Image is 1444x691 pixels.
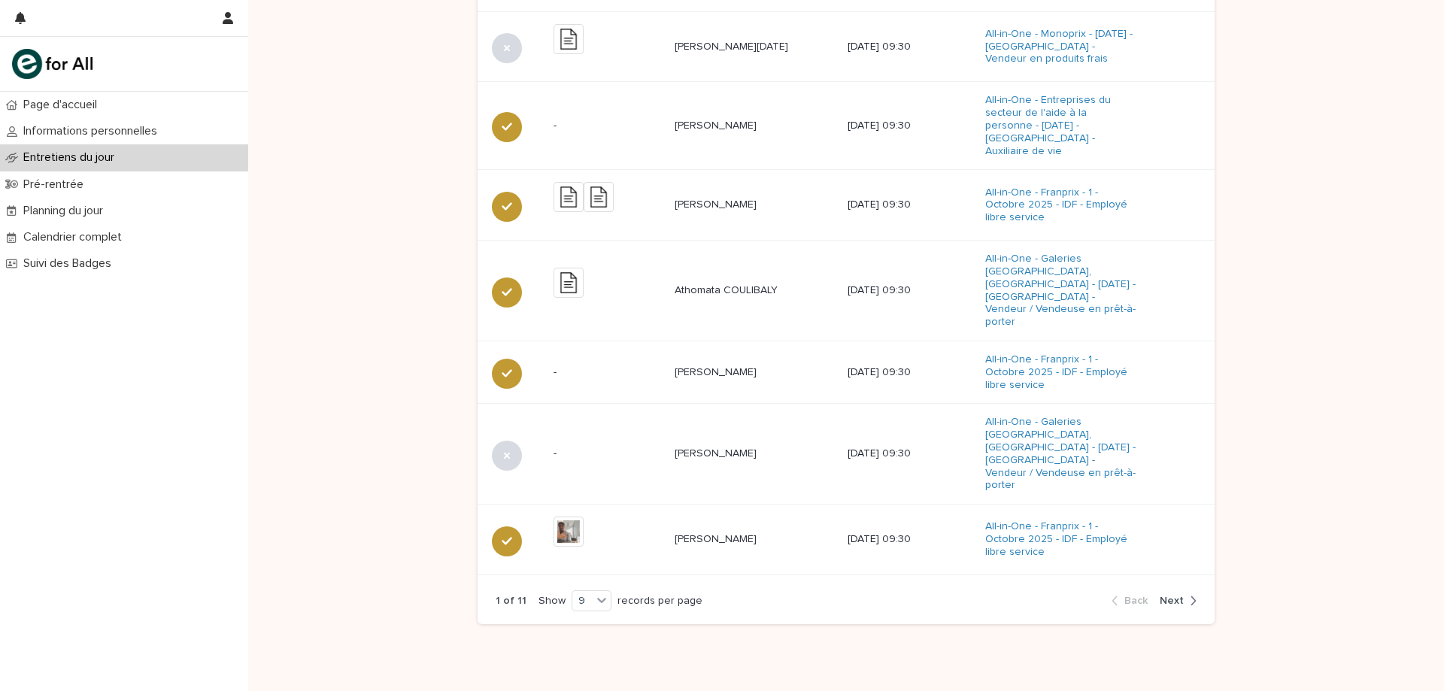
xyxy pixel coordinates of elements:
a: All-in-One - Monoprix - [DATE] - [GEOGRAPHIC_DATA] - Vendeur en produits frais [985,28,1136,65]
p: Suivi des Badges [17,256,123,271]
a: All-in-One - Franprix - 1 - Octobre 2025 - IDF - Employé libre service [985,353,1136,391]
p: Show [538,595,566,608]
p: [PERSON_NAME] [675,117,760,132]
p: [DATE] 09:30 [848,120,972,132]
p: [DATE] 09:30 [848,447,972,460]
tr: [PERSON_NAME][PERSON_NAME] [DATE] 09:30All-in-One - Franprix - 1 - Octobre 2025 - IDF - Employé l... [478,505,1215,575]
p: [DATE] 09:30 [848,366,972,379]
a: All-in-One - Galeries [GEOGRAPHIC_DATA], [GEOGRAPHIC_DATA] - [DATE] - [GEOGRAPHIC_DATA] - Vendeur... [985,416,1136,492]
a: All-in-One - Franprix - 1 - Octobre 2025 - IDF - Employé libre service [985,186,1136,224]
p: [DATE] 09:30 [848,533,972,546]
div: 9 [572,593,592,609]
p: Pré-rentrée [17,177,96,192]
a: All-in-One - Galeries [GEOGRAPHIC_DATA], [GEOGRAPHIC_DATA] - [DATE] - [GEOGRAPHIC_DATA] - Vendeur... [985,253,1136,329]
img: mHINNnv7SNCQZijbaqql [12,49,93,79]
tr: [PERSON_NAME][DATE][PERSON_NAME][DATE] [DATE] 09:30All-in-One - Monoprix - [DATE] - [GEOGRAPHIC_D... [478,11,1215,82]
button: Back [1112,594,1154,608]
p: - [554,366,663,379]
tr: -[PERSON_NAME][PERSON_NAME] [DATE] 09:30All-in-One - Galeries [GEOGRAPHIC_DATA], [GEOGRAPHIC_DATA... [478,404,1215,505]
span: Next [1160,596,1184,606]
p: Noori azizollah MOHAMED YASIN [675,363,760,379]
p: Entretiens du jour [17,150,126,165]
button: Next [1154,594,1197,608]
p: Informations personnelles [17,124,169,138]
p: [DATE] 09:30 [848,284,972,297]
tr: Athomata COULIBALYAthomata COULIBALY [DATE] 09:30All-in-One - Galeries [GEOGRAPHIC_DATA], [GEOGRA... [478,241,1215,341]
span: Back [1124,596,1148,606]
p: [DATE] 09:30 [848,199,972,211]
p: [DATE] 09:30 [848,41,972,53]
p: [PERSON_NAME] [675,444,760,460]
tr: -[PERSON_NAME][PERSON_NAME] [DATE] 09:30All-in-One - Entreprises du secteur de l'aide à la person... [478,82,1215,170]
p: [PERSON_NAME] [675,530,760,546]
tr: -[PERSON_NAME][PERSON_NAME] [DATE] 09:30All-in-One - Franprix - 1 - Octobre 2025 - IDF - Employé ... [478,341,1215,403]
p: Page d'accueil [17,98,109,112]
tr: [PERSON_NAME][PERSON_NAME] [DATE] 09:30All-in-One - Franprix - 1 - Octobre 2025 - IDF - Employé l... [478,170,1215,241]
p: - [554,447,663,460]
p: - [554,120,663,132]
p: records per page [617,595,702,608]
a: All-in-One - Franprix - 1 - Octobre 2025 - IDF - Employé libre service [985,520,1136,558]
p: [PERSON_NAME][DATE] [675,38,791,53]
p: Calendrier complet [17,230,134,244]
p: Athomata COULIBALY [675,281,781,297]
p: Planning du jour [17,204,115,218]
p: [PERSON_NAME] [675,195,760,211]
a: All-in-One - Entreprises du secteur de l'aide à la personne - [DATE] - [GEOGRAPHIC_DATA] - Auxili... [985,94,1136,157]
p: 1 of 11 [496,595,526,608]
